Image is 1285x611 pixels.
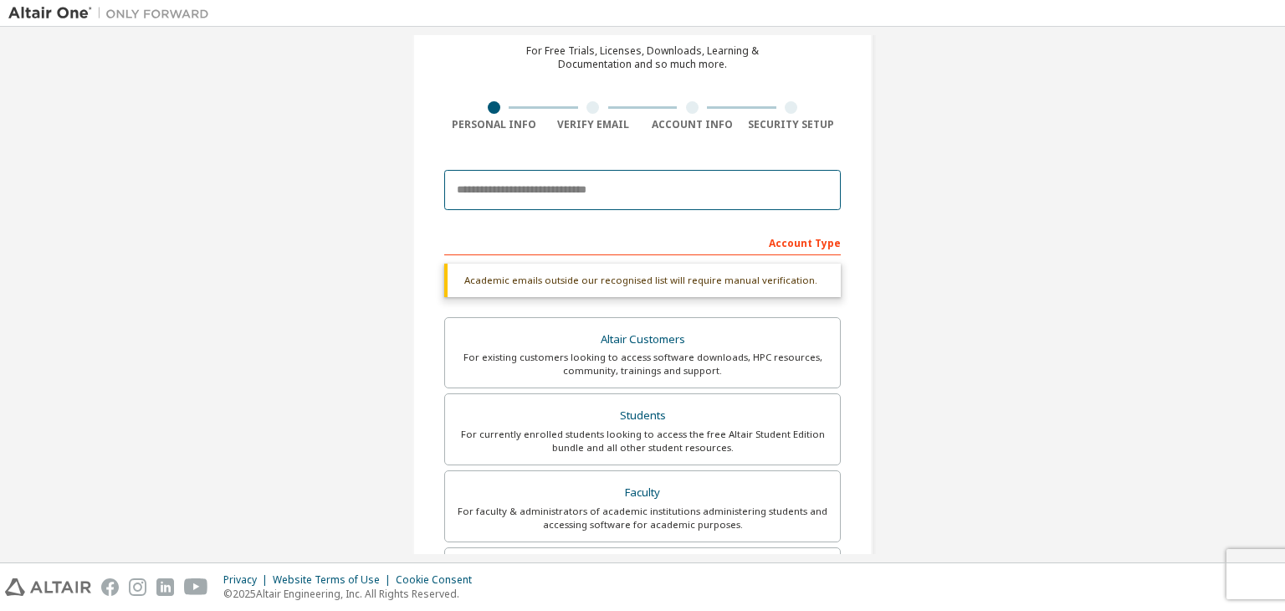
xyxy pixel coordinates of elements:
[101,578,119,596] img: facebook.svg
[396,573,482,587] div: Cookie Consent
[544,118,643,131] div: Verify Email
[642,118,742,131] div: Account Info
[444,118,544,131] div: Personal Info
[455,481,830,505] div: Faculty
[526,44,759,71] div: For Free Trials, Licenses, Downloads, Learning & Documentation and so much more.
[129,578,146,596] img: instagram.svg
[273,573,396,587] div: Website Terms of Use
[5,578,91,596] img: altair_logo.svg
[444,264,841,297] div: Academic emails outside our recognised list will require manual verification.
[455,328,830,352] div: Altair Customers
[8,5,218,22] img: Altair One
[223,573,273,587] div: Privacy
[455,404,830,428] div: Students
[455,351,830,377] div: For existing customers looking to access software downloads, HPC resources, community, trainings ...
[455,428,830,454] div: For currently enrolled students looking to access the free Altair Student Edition bundle and all ...
[156,578,174,596] img: linkedin.svg
[444,228,841,255] div: Account Type
[455,505,830,531] div: For faculty & administrators of academic institutions administering students and accessing softwa...
[742,118,842,131] div: Security Setup
[184,578,208,596] img: youtube.svg
[223,587,482,601] p: © 2025 Altair Engineering, Inc. All Rights Reserved.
